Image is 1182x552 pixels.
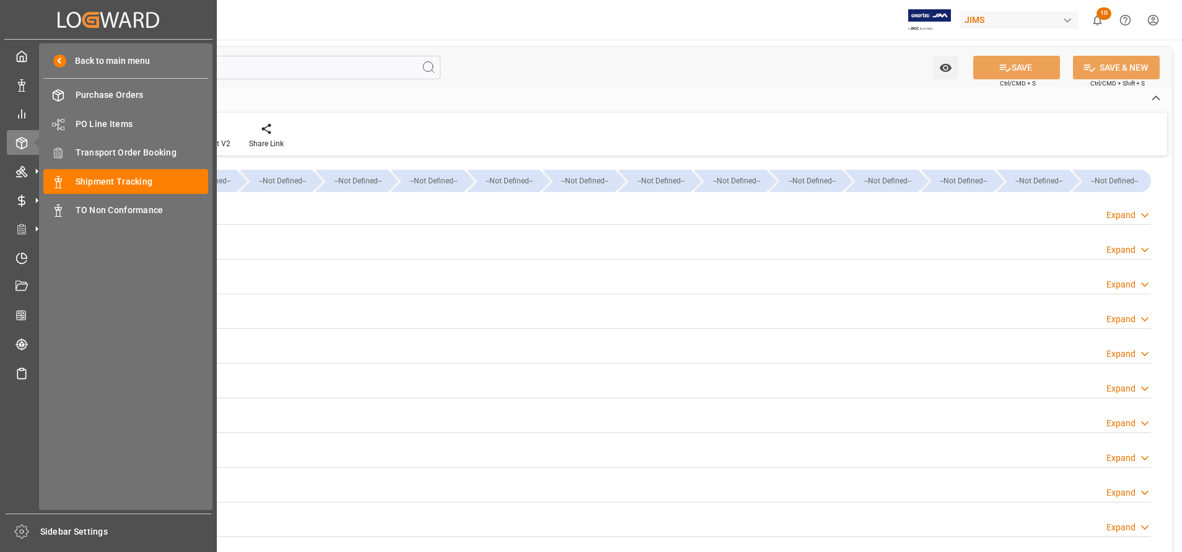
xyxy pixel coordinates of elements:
div: Expand [1106,278,1136,291]
div: Expand [1106,486,1136,499]
div: --Not Defined-- [1009,170,1069,192]
a: Document Management [7,274,210,299]
div: --Not Defined-- [934,170,994,192]
div: --Not Defined-- [328,170,388,192]
div: Expand [1106,382,1136,395]
div: --Not Defined-- [467,170,540,192]
a: Purchase Orders [43,83,208,107]
div: Expand [1106,348,1136,361]
button: Help Center [1111,6,1139,34]
div: --Not Defined-- [631,170,691,192]
div: --Not Defined-- [543,170,615,192]
a: Tracking Shipment [7,332,210,356]
span: 10 [1097,7,1111,20]
div: --Not Defined-- [921,170,994,192]
div: --Not Defined-- [782,170,842,192]
div: --Not Defined-- [240,170,312,192]
div: Expand [1106,243,1136,256]
div: --Not Defined-- [694,170,766,192]
div: --Not Defined-- [997,170,1069,192]
span: Transport Order Booking [76,146,209,159]
div: --Not Defined-- [1085,170,1145,192]
div: --Not Defined-- [403,170,463,192]
a: Shipment Tracking [43,169,208,193]
a: PO Line Items [43,112,208,136]
div: Expand [1106,521,1136,534]
div: Expand [1106,417,1136,430]
input: Search Fields [57,56,440,79]
span: Shipment Tracking [76,175,209,188]
div: Share Link [249,138,284,149]
span: TO Non Conformance [76,204,209,217]
div: Expand [1106,452,1136,465]
div: --Not Defined-- [555,170,615,192]
a: TO Non Conformance [43,198,208,222]
a: Data Management [7,72,210,97]
button: show 10 new notifications [1083,6,1111,34]
a: My Cockpit [7,44,210,68]
a: Transport Order Booking [43,141,208,165]
span: Sidebar Settings [40,525,212,538]
div: --Not Defined-- [164,170,237,192]
span: Ctrl/CMD + Shift + S [1090,79,1145,88]
div: --Not Defined-- [618,170,691,192]
div: Expand [1106,313,1136,326]
div: --Not Defined-- [391,170,463,192]
div: --Not Defined-- [706,170,766,192]
div: --Not Defined-- [769,170,842,192]
span: PO Line Items [76,118,209,131]
div: --Not Defined-- [1072,170,1151,192]
div: Expand [1106,209,1136,222]
div: --Not Defined-- [315,170,388,192]
div: --Not Defined-- [252,170,312,192]
button: JIMS [960,8,1083,32]
a: Sailing Schedules [7,361,210,385]
button: open menu [933,56,958,79]
button: SAVE [973,56,1060,79]
div: JIMS [960,11,1079,29]
button: SAVE & NEW [1073,56,1160,79]
span: Purchase Orders [76,89,209,102]
div: --Not Defined-- [857,170,917,192]
img: Exertis%20JAM%20-%20Email%20Logo.jpg_1722504956.jpg [908,9,951,31]
a: CO2 Calculator [7,303,210,327]
a: Timeslot Management V2 [7,245,210,269]
div: --Not Defined-- [479,170,540,192]
div: --Not Defined-- [845,170,917,192]
span: Ctrl/CMD + S [1000,79,1036,88]
a: My Reports [7,102,210,126]
span: Back to main menu [66,55,150,68]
